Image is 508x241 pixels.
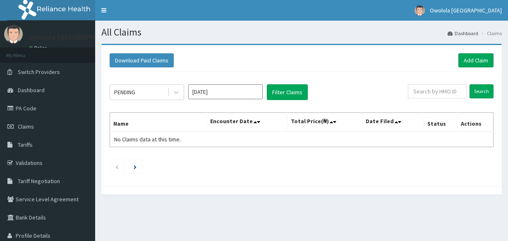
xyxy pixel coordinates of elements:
[408,84,467,98] input: Search by HMO ID
[18,141,33,148] span: Tariffs
[18,177,60,185] span: Tariff Negotiation
[430,7,502,14] span: Owolola [GEOGRAPHIC_DATA]
[115,163,119,170] a: Previous page
[479,30,502,37] li: Claims
[110,113,207,132] th: Name
[424,113,458,132] th: Status
[287,113,362,132] th: Total Price(₦)
[29,33,125,41] p: Owolola [GEOGRAPHIC_DATA]
[267,84,308,100] button: Filter Claims
[188,84,263,99] input: Select Month and Year
[18,123,34,130] span: Claims
[457,113,493,132] th: Actions
[448,30,478,37] a: Dashboard
[470,84,494,98] input: Search
[29,45,49,51] a: Online
[4,25,23,43] img: User Image
[114,136,181,143] span: No Claims data at this time.
[18,68,60,76] span: Switch Providers
[134,163,137,170] a: Next page
[206,113,287,132] th: Encounter Date
[362,113,424,132] th: Date Filed
[415,5,425,16] img: User Image
[458,53,494,67] a: Add Claim
[101,27,502,38] h1: All Claims
[110,53,174,67] button: Download Paid Claims
[114,88,135,96] div: PENDING
[18,86,45,94] span: Dashboard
